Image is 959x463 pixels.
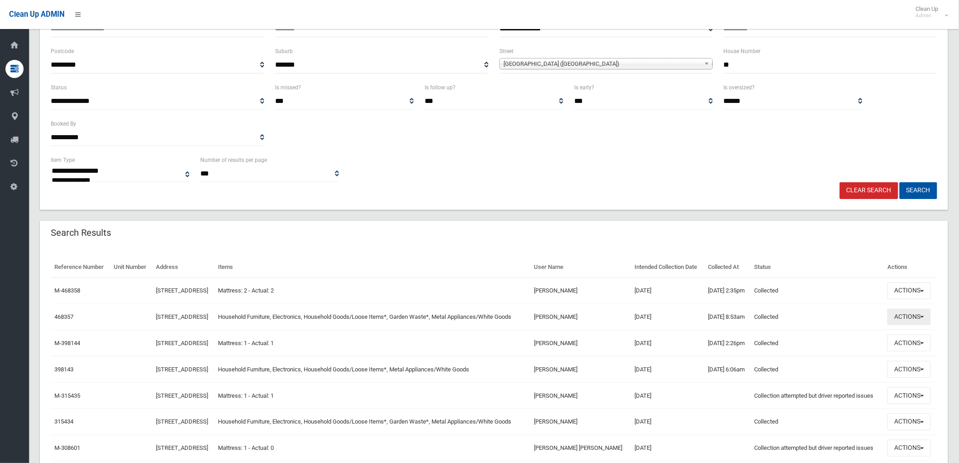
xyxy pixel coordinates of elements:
[751,383,884,409] td: Collection attempted but driver reported issues
[530,278,631,304] td: [PERSON_NAME]
[54,287,80,294] a: M-468358
[156,444,208,451] a: [STREET_ADDRESS]
[51,155,75,165] label: Item Type
[9,10,64,19] span: Clean Up ADMIN
[54,366,73,373] a: 398143
[751,356,884,383] td: Collected
[887,414,931,430] button: Actions
[631,304,704,330] td: [DATE]
[40,224,122,242] header: Search Results
[275,46,293,56] label: Suburb
[631,383,704,409] td: [DATE]
[215,356,531,383] td: Household Furniture, Electronics, Household Goods/Loose Items*, Metal Appliances/White Goods
[156,392,208,399] a: [STREET_ADDRESS]
[54,340,80,346] a: M-398144
[215,409,531,435] td: Household Furniture, Electronics, Household Goods/Loose Items*, Garden Waste*, Metal Appliances/W...
[215,383,531,409] td: Mattress: 1 - Actual: 1
[156,313,208,320] a: [STREET_ADDRESS]
[530,383,631,409] td: [PERSON_NAME]
[916,12,939,19] small: Admin
[200,155,267,165] label: Number of results per page
[152,257,215,278] th: Address
[215,257,531,278] th: Items
[156,340,208,346] a: [STREET_ADDRESS]
[751,435,884,461] td: Collection attempted but driver reported issues
[887,335,931,351] button: Actions
[110,257,152,278] th: Unit Number
[275,83,301,93] label: Is missed?
[887,387,931,404] button: Actions
[704,356,751,383] td: [DATE] 6:06am
[54,418,73,425] a: 315434
[887,361,931,378] button: Actions
[751,330,884,356] td: Collected
[751,409,884,435] td: Collected
[54,444,80,451] a: M-308601
[156,418,208,425] a: [STREET_ADDRESS]
[900,182,937,199] button: Search
[631,409,704,435] td: [DATE]
[530,330,631,356] td: [PERSON_NAME]
[631,330,704,356] td: [DATE]
[751,304,884,330] td: Collected
[504,58,701,69] span: [GEOGRAPHIC_DATA] ([GEOGRAPHIC_DATA])
[574,83,594,93] label: Is early?
[751,257,884,278] th: Status
[530,409,631,435] td: [PERSON_NAME]
[54,392,80,399] a: M-315435
[530,257,631,278] th: User Name
[530,304,631,330] td: [PERSON_NAME]
[54,313,73,320] a: 468357
[51,257,110,278] th: Reference Number
[215,278,531,304] td: Mattress: 2 - Actual: 2
[51,83,67,93] label: Status
[724,83,755,93] label: Is oversized?
[704,304,751,330] td: [DATE] 8:53am
[704,330,751,356] td: [DATE] 2:26pm
[887,309,931,326] button: Actions
[215,304,531,330] td: Household Furniture, Electronics, Household Goods/Loose Items*, Garden Waste*, Metal Appliances/W...
[51,119,76,129] label: Booked By
[425,83,455,93] label: Is follow up?
[887,440,931,457] button: Actions
[704,278,751,304] td: [DATE] 2:35pm
[840,182,898,199] a: Clear Search
[156,366,208,373] a: [STREET_ADDRESS]
[215,435,531,461] td: Mattress: 1 - Actual: 0
[215,330,531,356] td: Mattress: 1 - Actual: 1
[911,5,948,19] span: Clean Up
[631,257,704,278] th: Intended Collection Date
[530,435,631,461] td: [PERSON_NAME] [PERSON_NAME]
[887,283,931,299] button: Actions
[156,287,208,294] a: [STREET_ADDRESS]
[884,257,937,278] th: Actions
[631,278,704,304] td: [DATE]
[631,356,704,383] td: [DATE]
[631,435,704,461] td: [DATE]
[51,46,74,56] label: Postcode
[724,46,761,56] label: House Number
[751,278,884,304] td: Collected
[499,46,513,56] label: Street
[530,356,631,383] td: [PERSON_NAME]
[704,257,751,278] th: Collected At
